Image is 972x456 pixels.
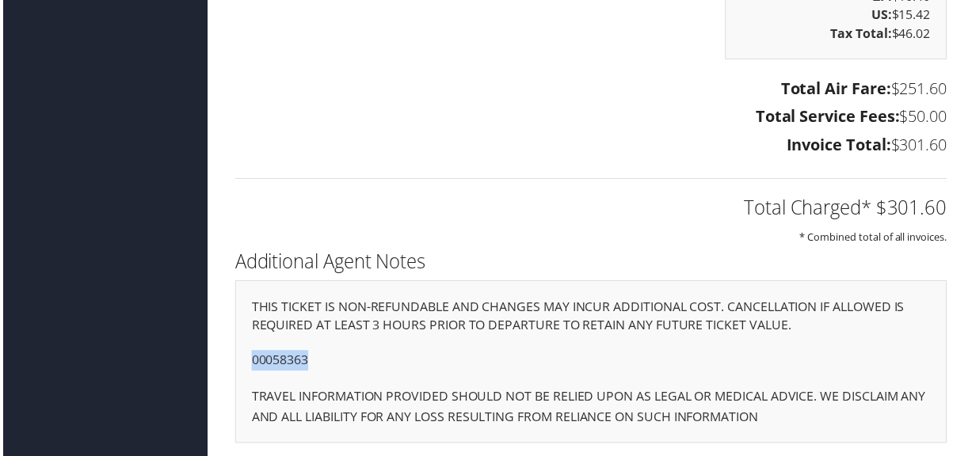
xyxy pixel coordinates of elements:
[875,6,895,24] strong: US:
[234,78,951,101] h3: $251.60
[234,196,951,222] h2: Total Charged* $301.60
[802,232,951,246] small: * Combined total of all invoices.
[234,283,951,446] div: THIS TICKET IS NON-REFUNDABLE AND CHANGES MAY INCUR ADDITIONAL COST. CANCELLATION IF ALLOWED IS R...
[758,107,903,128] strong: Total Service Fees:
[833,25,895,43] strong: Tax Total:
[234,135,951,158] h3: $301.60
[250,389,934,430] p: TRAVEL INFORMATION PROVIDED SHOULD NOT BE RELIED UPON AS LEGAL OR MEDICAL ADVICE. WE DISCLAIM ANY...
[783,78,894,100] strong: Total Air Fare:
[789,135,894,157] strong: Invoice Total:
[234,250,951,277] h2: Additional Agent Notes
[234,107,951,129] h3: $50.00
[250,353,934,374] p: 00058363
